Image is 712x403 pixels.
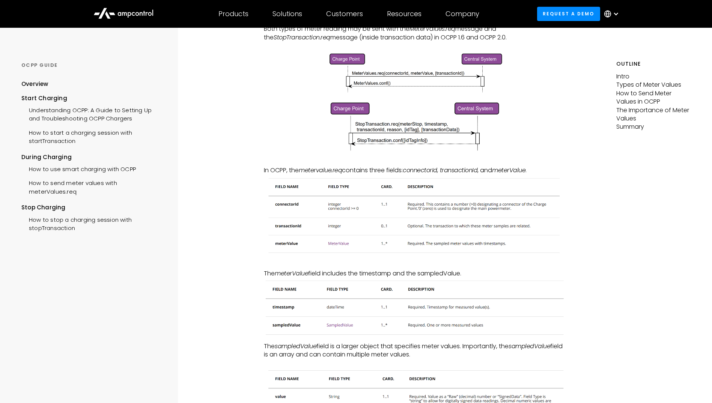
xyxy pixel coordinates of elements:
[21,102,164,125] a: Understanding OCPP: A Guide to Setting Up and Troubleshooting OCPP Chargers
[218,10,248,18] div: Products
[264,158,566,166] p: ‍
[264,25,566,42] p: Both types of meter reading may be sent with the message and the message (inside transaction data...
[387,10,421,18] div: Resources
[616,60,691,68] h5: Outline
[616,89,691,106] p: How to Send Meter Values in OCPP
[509,342,550,350] em: sampledValue
[409,24,455,33] em: MeterValues.req
[264,359,566,367] p: ‍
[537,7,600,21] a: Request a demo
[21,94,164,102] div: Start Charging
[492,166,525,174] em: meterValue
[616,81,691,89] p: Types of Meter Values
[403,166,477,174] em: connectorId, transactionId
[264,278,566,338] img: OCPP meterValue fields
[326,10,363,18] div: Customers
[21,80,48,88] div: Overview
[299,166,342,174] em: metervalue.req
[21,80,48,94] a: Overview
[21,203,164,212] div: Stop Charging
[275,269,308,278] em: meterValue
[21,62,164,69] div: OCPP GUIDE
[274,33,330,42] em: StopTransaction.req
[275,342,316,350] em: sampledValue
[264,175,566,257] img: OCPP metervalue.req fields
[616,123,691,131] p: Summary
[264,166,566,174] p: In OCPP, the contains three fields: , and .
[272,10,302,18] div: Solutions
[264,342,566,359] p: The field is a larger object that specifies meter values. Importantly, the field is an array and ...
[264,42,566,50] p: ‍
[616,72,691,81] p: Intro
[21,125,164,147] a: How to start a charging session with startTransaction
[446,10,479,18] div: Company
[264,261,566,269] p: ‍
[264,269,566,278] p: The field includes the timestamp and the sampledValue.
[324,50,506,95] img: OCPP MeterValues.req message
[21,212,164,235] a: How to stop a charging session with stopTransaction
[616,106,691,123] p: The Importance of Meter Values
[21,161,136,175] a: How to use smart charging with OCPP
[21,175,164,198] a: How to send meter values with meterValues.req
[21,153,164,161] div: During Charging
[324,99,506,154] img: OCPP StopTransaction.req message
